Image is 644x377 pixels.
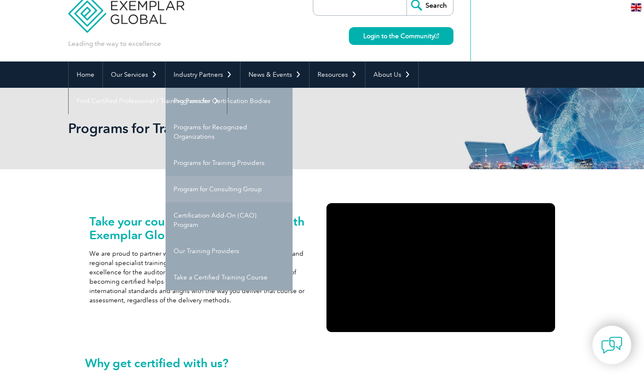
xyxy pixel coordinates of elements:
[85,356,559,370] h2: Why get certified with us?
[103,61,165,88] a: Our Services
[166,114,293,150] a: Programs for Recognized Organizations
[166,61,240,88] a: Industry Partners
[631,3,641,11] img: en
[166,88,293,114] a: Programs for Certification Bodies
[240,61,309,88] a: News & Events
[166,150,293,176] a: Programs for Training Providers
[69,88,227,114] a: Find Certified Professional / Training Provider
[166,238,293,264] a: Our Training Providers
[434,34,439,38] img: open_square.png
[89,215,318,242] h2: Take your courses to the next level with Exemplar Global
[365,61,418,88] a: About Us
[68,39,161,48] p: Leading the way to excellence
[349,27,453,45] a: Login to the Community
[166,176,293,202] a: Program for Consulting Group
[601,335,622,356] img: contact-chat.png
[69,61,102,88] a: Home
[310,61,365,88] a: Resources
[166,202,293,238] a: Certification Add-On (CAO) Program
[68,122,424,135] h2: Programs for Training Providers
[89,249,318,305] p: We are proud to partner with large international commercial trainers and regional specialist trai...
[166,264,293,290] a: Take a Certified Training Course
